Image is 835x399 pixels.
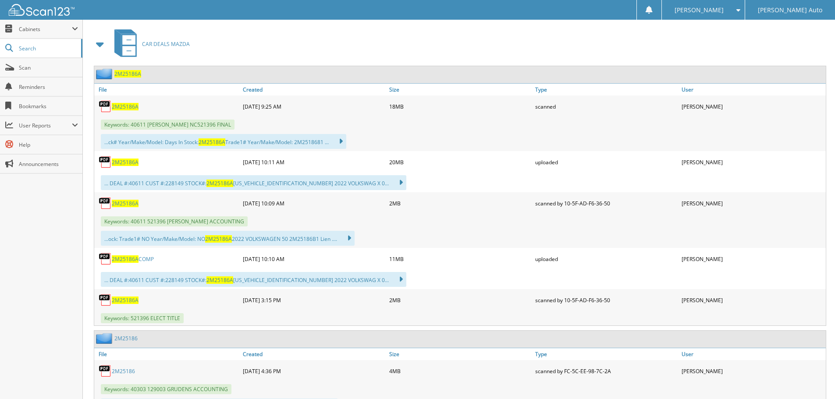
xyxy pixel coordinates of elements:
[142,40,190,48] span: CAR DEALS MAZDA
[99,293,112,307] img: PDF.png
[101,216,248,226] span: Keywords: 40611 521396 [PERSON_NAME] ACCOUNTING
[387,250,533,268] div: 11MB
[19,122,72,129] span: User Reports
[96,333,114,344] img: folder2.png
[99,197,112,210] img: PDF.png
[99,364,112,378] img: PDF.png
[112,255,139,263] span: 2M25186A
[199,138,225,146] span: 2M25186A
[112,255,154,263] a: 2M25186ACOMP
[387,362,533,380] div: 4MB
[19,160,78,168] span: Announcements
[112,159,139,166] a: 2M25186A
[99,252,112,265] img: PDF.png
[9,4,75,16] img: scan123-logo-white.svg
[112,367,135,375] a: 2M25186
[19,45,77,52] span: Search
[101,134,346,149] div: ...ck# Year/Make/Model: Days In Stock: Trade1# Year/Make/Model: 2M2518681 ...
[241,84,387,95] a: Created
[533,250,679,268] div: uploaded
[758,7,822,13] span: [PERSON_NAME] Auto
[241,194,387,212] div: [DATE] 10:09 AM
[387,98,533,115] div: 18MB
[101,313,184,323] span: Keywords: 521396 ELECT TITLE
[679,84,826,95] a: User
[109,27,190,61] a: CAR DEALS MAZDA
[675,7,724,13] span: [PERSON_NAME]
[99,100,112,113] img: PDF.png
[94,84,241,95] a: File
[99,155,112,169] img: PDF.png
[112,297,139,304] a: 2M25186A
[387,194,533,212] div: 2MB
[533,348,679,360] a: Type
[114,70,141,78] a: 2M25186A
[112,200,139,207] a: 2M25186A
[241,250,387,268] div: [DATE] 10:10 AM
[101,175,406,190] div: ... DEAL #:40611 CUST #:228149 STOCK#: [US_VEHICLE_IDENTIFICATION_NUMBER] 2022 VOLKSWAG X 0...
[679,98,826,115] div: [PERSON_NAME]
[206,276,233,284] span: 2M25186A
[679,153,826,171] div: [PERSON_NAME]
[387,153,533,171] div: 20MB
[205,235,232,243] span: 2M25186A
[101,231,355,246] div: ...ock: Trade1# NO Year/Make/Model: NO 2022 VOLKSWAGEN 50 2M25186B1 Lien ....
[533,98,679,115] div: scanned
[533,362,679,380] div: scanned by FC-5C-EE-98-7C-2A
[387,348,533,360] a: Size
[96,68,114,79] img: folder2.png
[114,335,138,342] a: 2M25186
[533,84,679,95] a: Type
[791,357,835,399] iframe: Chat Widget
[19,64,78,71] span: Scan
[241,98,387,115] div: [DATE] 9:25 AM
[533,194,679,212] div: scanned by 10-5F-AD-F6-36-50
[533,291,679,309] div: scanned by 10-5F-AD-F6-36-50
[101,384,231,394] span: Keywords: 40303 129003 GRUDENS ACCOUNTING
[241,362,387,380] div: [DATE] 4:36 PM
[679,348,826,360] a: User
[679,194,826,212] div: [PERSON_NAME]
[533,153,679,171] div: uploaded
[112,103,139,110] a: 2M25186A
[241,291,387,309] div: [DATE] 3:15 PM
[241,348,387,360] a: Created
[241,153,387,171] div: [DATE] 10:11 AM
[94,348,241,360] a: File
[101,272,406,287] div: ... DEAL #:40611 CUST #:228149 STOCK#: [US_VEHICLE_IDENTIFICATION_NUMBER] 2022 VOLKSWAG X 0...
[387,291,533,309] div: 2MB
[19,141,78,148] span: Help
[679,291,826,309] div: [PERSON_NAME]
[387,84,533,95] a: Size
[101,120,235,130] span: Keywords: 40611 [PERSON_NAME] NC521396 FINAL
[679,362,826,380] div: [PERSON_NAME]
[19,102,78,110] span: Bookmarks
[206,180,233,187] span: 2M25186A
[19,25,72,33] span: Cabinets
[19,83,78,91] span: Reminders
[679,250,826,268] div: [PERSON_NAME]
